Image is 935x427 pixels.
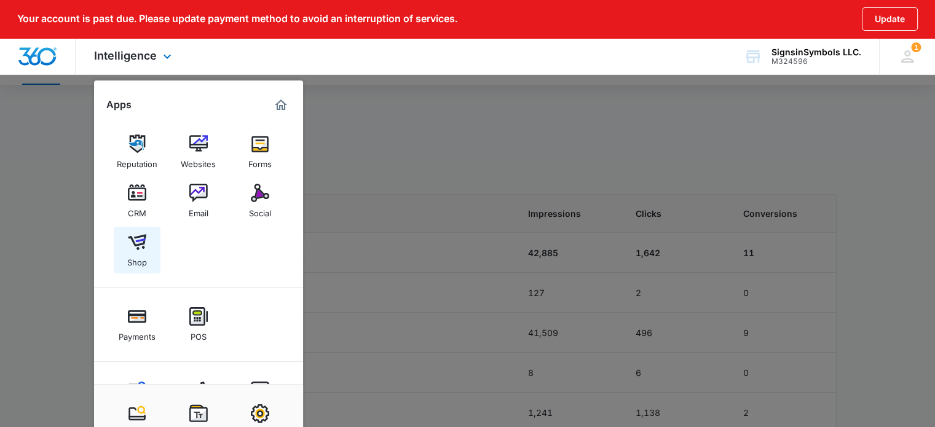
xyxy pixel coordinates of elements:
[248,153,272,169] div: Forms
[237,178,283,224] a: Social
[911,42,921,52] div: notifications count
[17,13,457,25] p: Your account is past due. Please update payment method to avoid an interruption of services.
[862,7,918,31] button: Update
[237,375,283,422] a: Intelligence
[114,178,160,224] a: CRM
[119,326,156,342] div: Payments
[114,301,160,348] a: Payments
[191,326,207,342] div: POS
[879,38,935,74] div: notifications count
[127,251,147,267] div: Shop
[114,128,160,175] a: Reputation
[175,301,222,348] a: POS
[175,128,222,175] a: Websites
[114,227,160,273] a: Shop
[76,38,193,74] div: Intelligence
[181,153,216,169] div: Websites
[114,375,160,422] a: Content
[175,375,222,422] a: Ads
[911,42,921,52] span: 1
[771,47,861,57] div: account name
[189,202,208,218] div: Email
[237,128,283,175] a: Forms
[94,49,157,62] span: Intelligence
[128,202,146,218] div: CRM
[271,95,291,115] a: Marketing 360® Dashboard
[117,153,157,169] div: Reputation
[175,178,222,224] a: Email
[106,99,132,111] h2: Apps
[249,202,271,218] div: Social
[771,57,861,66] div: account id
